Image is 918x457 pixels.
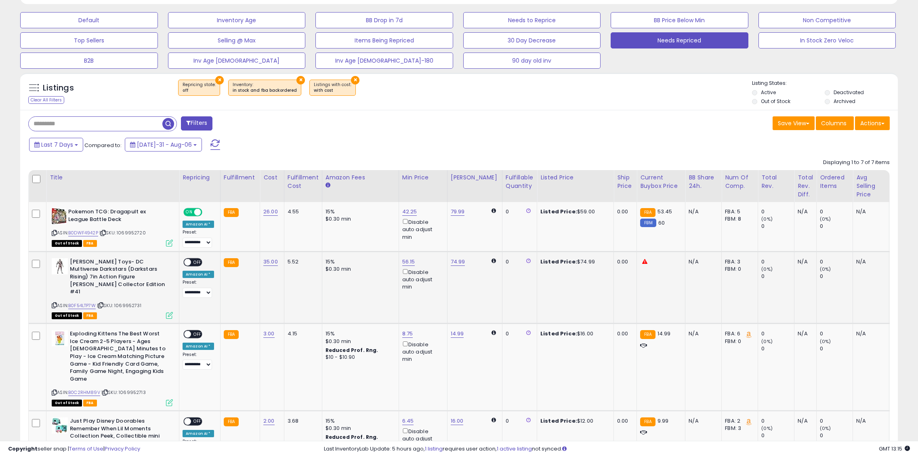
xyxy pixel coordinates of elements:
div: Fulfillable Quantity [506,173,534,190]
div: Disable auto adjust min [402,217,441,241]
a: 6.45 [402,417,414,425]
div: 4.55 [288,208,316,215]
a: 74.99 [451,258,465,266]
div: 4.15 [288,330,316,337]
div: 0 [820,223,853,230]
a: 56.15 [402,258,415,266]
div: in stock and fba backordered [233,88,297,93]
button: × [296,76,305,84]
span: 2025-08-14 13:15 GMT [879,445,910,453]
div: 0 [761,330,794,337]
div: N/A [689,417,715,425]
div: 0 [820,208,853,215]
span: 60 [658,219,665,227]
div: 0.00 [617,417,630,425]
div: 0.00 [617,330,630,337]
b: Listed Price: [540,208,577,215]
div: 0 [506,417,531,425]
button: B2B [20,53,158,69]
a: B0DWF4942P [68,230,98,236]
div: Ordered Items [820,173,849,190]
div: 15% [326,208,393,215]
button: Inv Age [DEMOGRAPHIC_DATA] [168,53,306,69]
div: $0.30 min [326,215,393,223]
div: 0 [761,345,794,352]
div: 15% [326,417,393,425]
a: 35.00 [263,258,278,266]
div: Min Price [402,173,444,182]
a: 16.00 [451,417,464,425]
div: N/A [689,208,715,215]
div: 0 [820,417,853,425]
span: [DATE]-31 - Aug-06 [137,141,192,149]
div: 0.00 [617,208,630,215]
a: 8.75 [402,330,413,338]
div: Amazon AI * [183,221,214,228]
div: ASIN: [52,208,173,246]
div: N/A [798,330,810,337]
div: 5.52 [288,258,316,265]
div: 0.00 [617,258,630,265]
button: Inventory Age [168,12,306,28]
small: FBA [224,258,239,267]
div: 0 [820,432,853,439]
small: FBA [640,208,655,217]
button: BB Drop in 7d [315,12,453,28]
label: Archived [834,98,855,105]
div: N/A [689,330,715,337]
div: Disable auto adjust min [402,340,441,363]
p: Listing States: [752,80,898,87]
div: FBM: 0 [725,265,752,273]
a: 1 listing [425,445,443,453]
a: Privacy Policy [105,445,140,453]
small: FBM [640,219,656,227]
button: 30 Day Decrease [463,32,601,48]
img: 41AcHn1X7+L._SL40_.jpg [52,330,68,346]
div: BB Share 24h. [689,173,718,190]
div: Ship Price [617,173,633,190]
div: FBA: 6 [725,330,752,337]
div: seller snap | | [8,445,140,453]
div: FBA: 2 [725,417,752,425]
div: $0.30 min [326,265,393,273]
h5: Listings [43,82,74,94]
div: ASIN: [52,330,173,405]
button: Selling @ Max [168,32,306,48]
a: 79.99 [451,208,465,216]
div: Repricing [183,173,217,182]
div: $12.00 [540,417,607,425]
div: 0 [761,273,794,280]
span: Columns [821,119,847,127]
div: $16.00 [540,330,607,337]
a: 42.25 [402,208,417,216]
small: (0%) [820,338,831,345]
small: FBA [640,330,655,339]
div: 0 [820,258,853,265]
small: FBA [640,417,655,426]
b: Listed Price: [540,258,577,265]
div: N/A [798,258,810,265]
span: Listings with cost : [314,82,351,94]
small: (0%) [820,266,831,272]
small: (0%) [761,216,773,222]
a: 2.00 [263,417,275,425]
div: FBA: 5 [725,208,752,215]
b: Pokemon TCG: Dragapult ex League Battle Deck [68,208,166,225]
div: N/A [798,208,810,215]
div: 0 [820,345,853,352]
div: $10 - $10.90 [326,354,393,361]
div: [PERSON_NAME] [451,173,499,182]
button: Columns [816,116,854,130]
div: with cost [314,88,351,93]
span: | SKU: 1069952731 [97,302,141,309]
b: [PERSON_NAME] Toys- DC Multiverse Darkstars (Darkstars Rising) 7in Action Figure [PERSON_NAME] Co... [70,258,168,298]
label: Out of Stock [761,98,790,105]
small: FBA [224,330,239,339]
button: Needs to Reprice [463,12,601,28]
button: Default [20,12,158,28]
span: | SKU: 1069952713 [101,389,146,396]
a: 3.00 [263,330,275,338]
div: Last InventoryLab Update: 5 hours ago, requires user action, not synced. [324,445,910,453]
div: ASIN: [52,258,173,318]
button: Non Competitive [758,12,896,28]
